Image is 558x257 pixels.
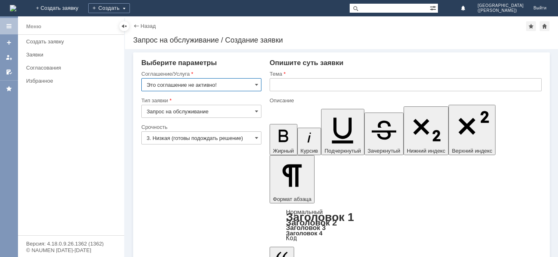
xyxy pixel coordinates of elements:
div: Заявки [26,52,119,58]
div: Тип заявки [141,98,260,103]
div: © NAUMEN [DATE]-[DATE] [26,248,116,253]
div: Сделать домашней страницей [540,21,549,31]
span: Верхний индекс [452,148,492,154]
button: Подчеркнутый [321,109,364,155]
a: Нормальный [286,208,323,215]
span: Расширенный поиск [430,4,438,11]
a: Заголовок 1 [286,211,354,223]
button: Нижний индекс [404,106,449,155]
span: Зачеркнутый [368,148,400,154]
button: Формат абзаца [270,155,315,203]
span: [GEOGRAPHIC_DATA] [478,3,524,8]
a: Согласования [23,61,123,74]
div: Запрос на обслуживание / Создание заявки [133,36,550,44]
a: Перейти на домашнюю страницу [10,5,16,11]
button: Курсив [297,128,321,155]
div: Версия: 4.18.0.9.26.1362 (1362) [26,241,116,246]
span: Опишите суть заявки [270,59,344,67]
a: Мои заявки [2,51,16,64]
div: Согласования [26,65,119,71]
a: Заголовок 3 [286,224,326,231]
div: Соглашение/Услуга [141,71,260,77]
div: Тема [270,71,540,77]
span: Курсив [301,148,318,154]
a: Заголовок 4 [286,230,322,237]
span: Нижний индекс [407,148,446,154]
button: Жирный [270,124,297,155]
span: ([PERSON_NAME]) [478,8,524,13]
div: Создать [88,3,130,13]
span: Подчеркнутый [324,148,361,154]
a: Назад [141,23,156,29]
img: logo [10,5,16,11]
div: Описание [270,98,540,103]
a: Заголовок 2 [286,218,337,227]
a: Код [286,234,297,242]
span: Выберите параметры [141,59,217,67]
div: Скрыть меню [119,21,129,31]
div: Добавить в избранное [526,21,536,31]
div: Срочность [141,124,260,130]
div: Избранное [26,78,110,84]
button: Зачеркнутый [364,113,404,155]
a: Заявки [23,48,123,61]
a: Мои согласования [2,65,16,79]
div: Создать заявку [26,38,119,45]
button: Верхний индекс [449,105,496,155]
span: Жирный [273,148,294,154]
a: Создать заявку [23,35,123,48]
a: Создать заявку [2,36,16,49]
span: Формат абзаца [273,196,311,202]
div: Меню [26,22,41,32]
div: Формат абзаца [270,209,542,241]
